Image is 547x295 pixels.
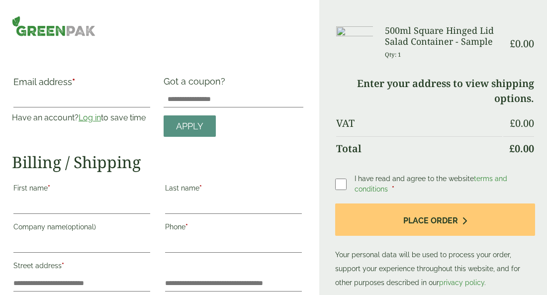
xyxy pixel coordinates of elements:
[164,76,229,92] label: Got a coupon?
[72,77,75,87] abbr: required
[335,203,535,236] button: Place order
[355,175,507,193] span: I have read and agree to the website
[336,72,534,110] td: Enter your address to view shipping options.
[185,223,188,231] abbr: required
[13,220,150,237] label: Company name
[12,16,95,36] img: GreenPak Supplies
[392,185,394,193] abbr: required
[48,184,50,192] abbr: required
[12,112,152,124] p: Have an account? to save time
[509,142,534,155] bdi: 0.00
[510,116,515,130] span: £
[79,113,101,122] a: Log in
[165,181,302,198] label: Last name
[510,37,534,50] bdi: 0.00
[385,25,502,47] h3: 500ml Square Hinged Lid Salad Container - Sample
[510,116,534,130] bdi: 0.00
[336,136,502,161] th: Total
[335,203,535,290] p: Your personal data will be used to process your order, support your experience throughout this we...
[13,259,150,276] label: Street address
[164,115,216,137] a: Apply
[176,121,203,132] span: Apply
[13,78,150,92] label: Email address
[13,181,150,198] label: First name
[66,223,96,231] span: (optional)
[165,220,302,237] label: Phone
[199,184,202,192] abbr: required
[12,153,303,172] h2: Billing / Shipping
[62,262,64,270] abbr: required
[336,111,502,135] th: VAT
[510,37,515,50] span: £
[385,51,401,58] small: Qty: 1
[439,279,484,287] a: privacy policy
[509,142,515,155] span: £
